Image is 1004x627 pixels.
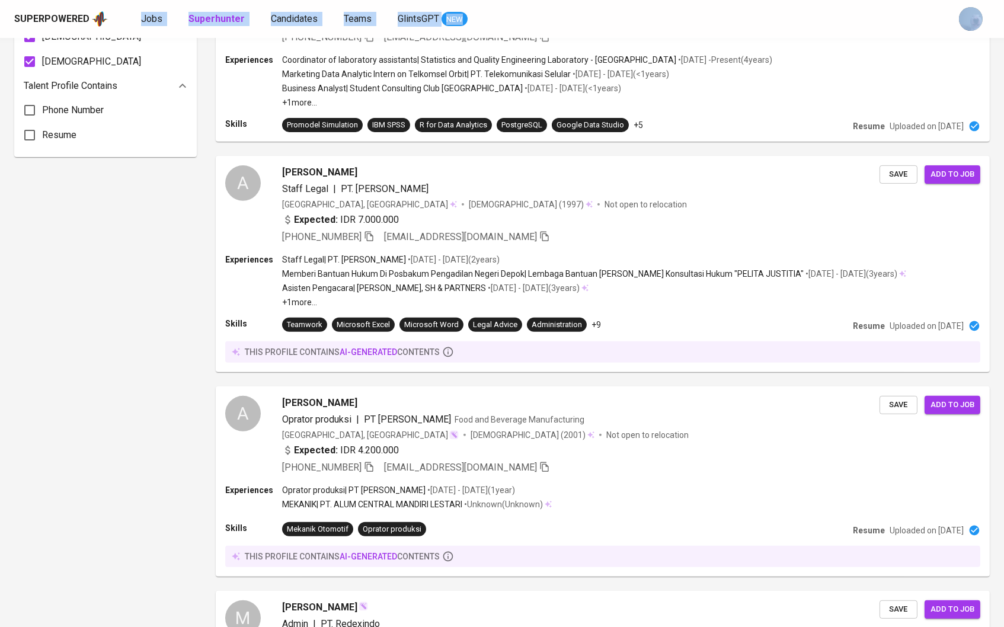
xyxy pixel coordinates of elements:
button: Save [880,165,917,184]
p: Resume [853,320,885,332]
div: Promodel Simulation [287,120,358,131]
button: Save [880,600,917,619]
b: Superhunter [188,13,245,24]
button: Add to job [925,600,980,619]
p: +9 [591,319,601,331]
img: aji.muda@glints.com [959,7,983,31]
p: Uploaded on [DATE] [890,524,964,536]
span: [DEMOGRAPHIC_DATA] [471,429,561,441]
a: Teams [344,12,374,27]
div: PostgreSQL [501,120,542,131]
span: | [333,182,336,196]
div: (1997) [469,199,593,210]
div: IDR 4.200.000 [282,443,399,458]
p: Staff Legal | PT. [PERSON_NAME] [282,254,406,265]
div: IBM SPSS [372,120,405,131]
p: Experiences [225,54,282,66]
span: Add to job [931,398,974,412]
p: • [DATE] - [DATE] ( 1 year ) [426,484,515,496]
p: • [DATE] - [DATE] ( <1 years ) [523,82,621,94]
div: IDR 7.000.000 [282,213,399,227]
p: Skills [225,118,282,130]
a: A[PERSON_NAME]Oprator produksi|PT [PERSON_NAME]Food and Beverage Manufacturing[GEOGRAPHIC_DATA], ... [216,386,990,577]
b: Expected: [294,443,338,458]
span: Save [885,398,912,412]
a: Jobs [141,12,165,27]
b: Expected: [294,213,338,227]
span: Add to job [931,168,974,181]
a: GlintsGPT NEW [398,12,468,27]
button: Save [880,396,917,414]
p: • [DATE] - [DATE] ( <1 years ) [571,68,669,80]
div: (2001) [471,429,594,441]
p: Experiences [225,254,282,265]
span: AI-generated [340,347,397,357]
span: [EMAIL_ADDRESS][DOMAIN_NAME] [384,31,537,43]
a: A[PERSON_NAME]Staff Legal|PT. [PERSON_NAME][GEOGRAPHIC_DATA], [GEOGRAPHIC_DATA][DEMOGRAPHIC_DATA]... [216,156,990,372]
p: Skills [225,522,282,534]
span: Add to job [931,603,974,616]
span: [PHONE_NUMBER] [282,231,362,242]
p: Marketing Data Analytic Intern on Telkomsel Orbit | PT. Telekomunikasi Selular [282,68,571,80]
div: Teamwork [287,319,322,331]
p: Oprator produksi | PT [PERSON_NAME] [282,484,426,496]
span: Save [885,603,912,616]
p: MEKANIK | PT. ALUM CENTRAL MANDIRI LESTARI [282,498,462,510]
p: Resume [853,120,885,132]
span: GlintsGPT [398,13,439,24]
button: Add to job [925,396,980,414]
p: • [DATE] - [DATE] ( 3 years ) [804,268,897,280]
p: this profile contains contents [245,346,440,358]
span: Resume [42,128,76,142]
span: [PERSON_NAME] [282,165,357,180]
span: Food and Beverage Manufacturing [455,415,584,424]
p: Uploaded on [DATE] [890,320,964,332]
span: | [356,412,359,427]
span: AI-generated [340,552,397,561]
span: Save [885,168,912,181]
span: Staff Legal [282,183,328,194]
span: [EMAIL_ADDRESS][DOMAIN_NAME] [384,231,537,242]
p: Talent Profile Contains [24,79,117,93]
img: magic_wand.svg [449,430,459,440]
div: Microsoft Excel [337,319,390,331]
p: Experiences [225,484,282,496]
div: Talent Profile Contains [24,74,187,98]
span: [PHONE_NUMBER] [282,462,362,473]
div: Administration [532,319,582,331]
p: Resume [853,524,885,536]
span: Jobs [141,13,162,24]
p: +1 more ... [282,97,772,108]
p: Not open to relocation [605,199,687,210]
p: Not open to relocation [606,429,689,441]
div: [GEOGRAPHIC_DATA], [GEOGRAPHIC_DATA] [282,199,457,210]
span: [PHONE_NUMBER] [282,31,362,43]
img: magic_wand.svg [359,602,368,611]
p: Uploaded on [DATE] [890,120,964,132]
div: Superpowered [14,12,89,26]
span: [DEMOGRAPHIC_DATA] [469,199,559,210]
a: Superhunter [188,12,247,27]
p: • [DATE] - [DATE] ( 2 years ) [406,254,500,265]
p: +1 more ... [282,296,906,308]
p: Business Analyst | Student Consulting Club [GEOGRAPHIC_DATA] [282,82,523,94]
a: Superpoweredapp logo [14,10,108,28]
p: this profile contains contents [245,551,440,562]
div: Legal Advice [473,319,517,331]
p: • [DATE] - [DATE] ( 3 years ) [486,282,580,294]
span: Teams [344,13,372,24]
span: [DEMOGRAPHIC_DATA] [42,55,141,69]
p: Skills [225,318,282,330]
div: [GEOGRAPHIC_DATA], [GEOGRAPHIC_DATA] [282,429,459,441]
span: NEW [442,14,468,25]
span: PT [PERSON_NAME] [364,414,451,425]
span: PT. [PERSON_NAME] [341,183,429,194]
img: app logo [92,10,108,28]
a: Candidates [271,12,320,27]
span: [PERSON_NAME] [282,600,357,615]
span: [PERSON_NAME] [282,396,357,410]
div: Microsoft Word [404,319,459,331]
div: Mekanik Otomotif [287,524,348,535]
div: Oprator produksi [363,524,421,535]
div: A [225,165,261,201]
